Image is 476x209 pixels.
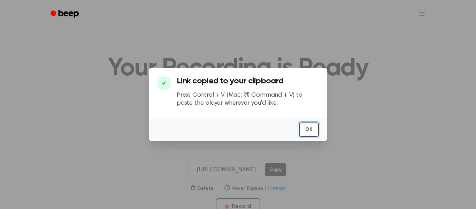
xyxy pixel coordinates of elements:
[157,76,171,90] div: ✔
[177,91,319,107] p: Press Control + V (Mac: ⌘ Command + V) to paste the player wherever you'd like.
[299,122,319,137] button: OK
[414,6,430,22] button: Open menu
[177,76,319,86] h3: Link copied to your clipboard
[46,7,85,21] a: Beep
